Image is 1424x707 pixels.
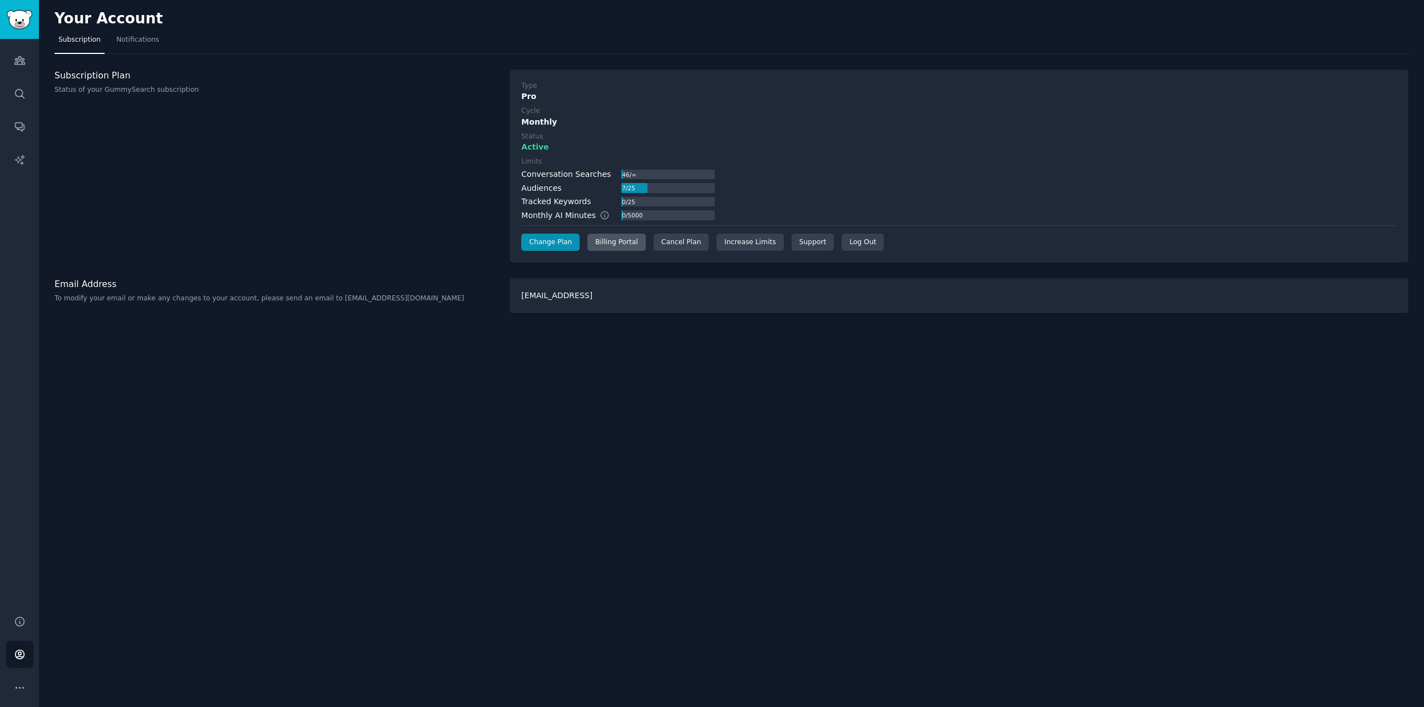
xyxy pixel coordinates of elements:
[55,10,163,28] h2: Your Account
[621,197,636,207] div: 0 / 25
[112,31,163,54] a: Notifications
[621,183,636,193] div: 7 / 25
[116,35,159,45] span: Notifications
[521,157,542,167] div: Limits
[521,210,621,221] div: Monthly AI Minutes
[621,210,644,220] div: 0 / 5000
[654,234,709,251] div: Cancel Plan
[521,106,540,116] div: Cycle
[55,70,498,81] h3: Subscription Plan
[55,31,105,54] a: Subscription
[55,278,498,290] h3: Email Address
[521,182,561,194] div: Audiences
[587,234,646,251] div: Billing Portal
[621,170,637,180] div: 46 / ∞
[55,294,498,304] p: To modify your email or make any changes to your account, please send an email to [EMAIL_ADDRESS]...
[521,234,580,251] a: Change Plan
[792,234,834,251] a: Support
[842,234,884,251] div: Log Out
[510,278,1408,313] div: [EMAIL_ADDRESS]
[55,85,498,95] p: Status of your GummySearch subscription
[716,234,784,251] a: Increase Limits
[521,141,548,153] span: Active
[521,81,537,91] div: Type
[521,132,543,142] div: Status
[521,169,611,180] div: Conversation Searches
[7,10,32,29] img: GummySearch logo
[58,35,101,45] span: Subscription
[521,116,1397,128] div: Monthly
[521,91,1397,102] div: Pro
[521,196,591,207] div: Tracked Keywords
